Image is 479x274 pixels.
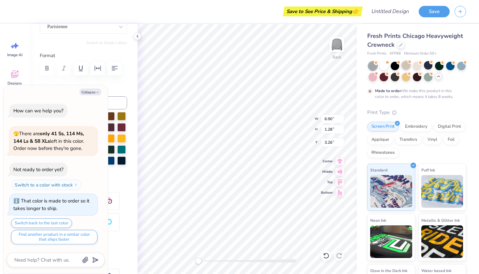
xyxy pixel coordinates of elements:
[7,52,22,57] span: Image AI
[11,218,72,228] button: Switch back to the last color
[404,51,437,56] span: Minimum Order: 50 +
[370,167,387,173] span: Standard
[321,159,333,164] span: Center
[367,32,463,49] span: Fresh Prints Chicago Heavyweight Crewneck
[421,267,451,274] span: Water based Ink
[13,130,84,144] strong: only 41 Ss, 114 Ms, 144 Ls & 58 XLs
[419,6,450,17] button: Save
[80,89,101,95] button: Collapse
[284,7,361,16] div: Save to See Price & Shipping
[375,88,402,93] strong: Made to order:
[13,166,64,173] div: Not ready to order yet?
[367,148,399,158] div: Rhinestones
[321,169,333,174] span: Middle
[367,135,393,145] div: Applique
[370,175,412,208] img: Standard
[195,258,202,264] div: Accessibility label
[375,88,455,100] div: We make this product in this color to order, which means it takes 8 weeks.
[330,38,343,51] img: Back
[11,180,81,190] button: Switch to a color with stock
[321,180,333,185] span: Top
[370,267,407,274] span: Glow in the Dark Ink
[370,225,412,258] img: Neon Ink
[395,135,421,145] div: Transfers
[367,122,399,132] div: Screen Print
[86,40,127,45] button: Switch to Greek Letters
[421,175,463,208] img: Puff Ink
[13,107,64,114] div: How can we help you?
[390,51,401,56] span: # FP88
[367,109,466,116] div: Print Type
[352,7,359,15] span: 👉
[7,81,22,86] span: Designs
[401,122,432,132] div: Embroidery
[40,52,127,59] label: Format
[443,135,459,145] div: Foil
[13,198,89,212] div: That color is made to order so it takes longer to ship.
[370,217,386,224] span: Neon Ink
[367,51,386,56] span: Fresh Prints
[13,130,84,152] span: There are left in this color. Order now before they're gone.
[333,54,341,60] div: Back
[13,131,19,137] span: 🫣
[434,122,465,132] div: Digital Print
[421,167,435,173] span: Puff Ink
[423,135,442,145] div: Vinyl
[421,217,460,224] span: Metallic & Glitter Ink
[366,5,414,18] input: Untitled Design
[40,84,127,91] label: Color
[11,230,97,244] button: Find another product in a similar color that ships faster
[74,183,78,187] img: Switch to a color with stock
[421,225,463,258] img: Metallic & Glitter Ink
[321,190,333,195] span: Bottom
